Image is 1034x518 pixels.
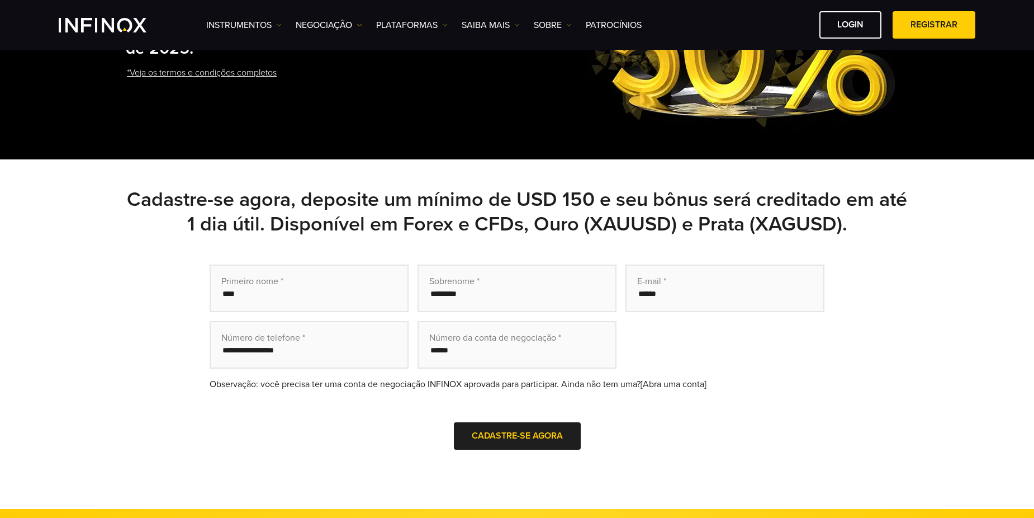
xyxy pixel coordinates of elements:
[59,18,173,32] a: INFINOX Logo
[586,18,642,32] a: Patrocínios
[893,11,975,39] a: Registrar
[641,379,706,390] a: [Abra uma conta]
[472,430,563,441] span: Cadastre-se agora
[210,378,824,391] div: Observação: você precisa ter uma conta de negociação INFINOX aprovada para participar. Ainda não ...
[126,187,908,237] h2: Cadastre-se agora, deposite um mínimo de USD 150 e seu bônus será creditado em até 1 dia útil. Di...
[462,18,520,32] a: Saiba mais
[534,18,572,32] a: SOBRE
[376,18,448,32] a: PLATAFORMAS
[296,18,362,32] a: NEGOCIAÇÃO
[454,422,581,450] button: Cadastre-se agora
[206,18,282,32] a: Instrumentos
[819,11,881,39] a: Login
[126,59,278,87] a: *Veja os termos e condições completos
